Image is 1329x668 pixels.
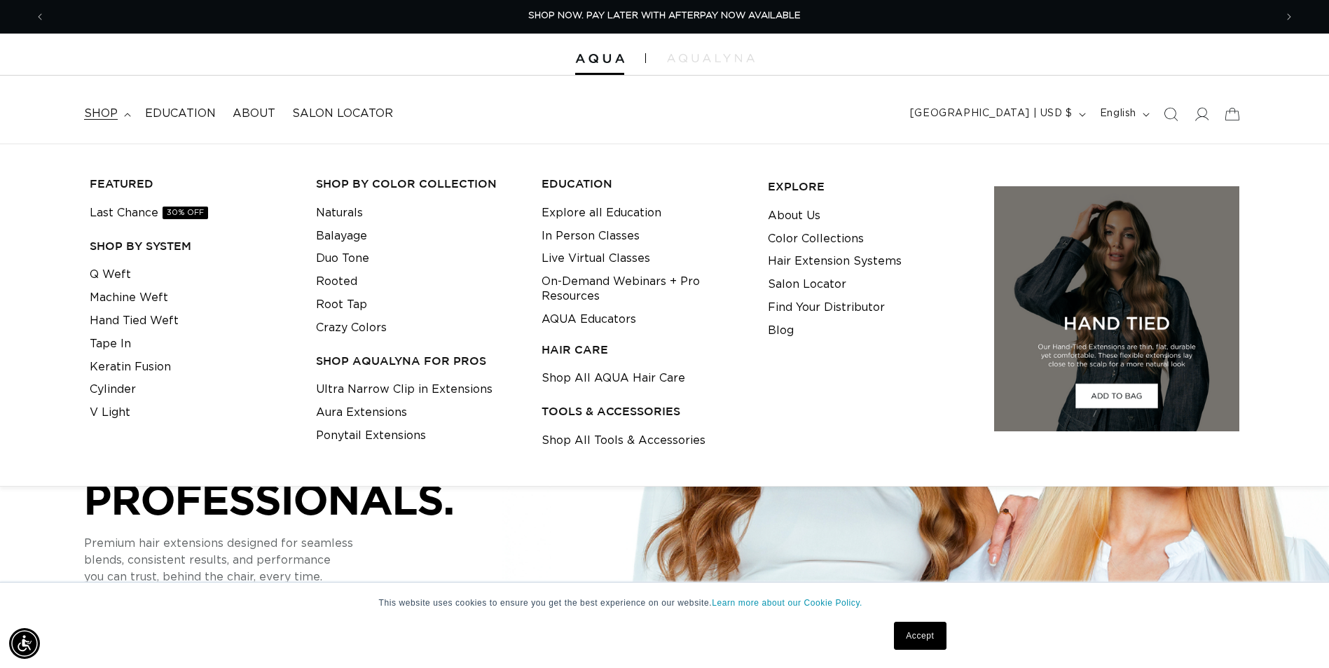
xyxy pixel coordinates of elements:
p: Premium hair extensions designed for seamless blends, consistent results, and performance you can... [84,535,504,585]
span: Salon Locator [292,106,393,121]
a: Find Your Distributor [768,296,885,319]
h3: Shop AquaLyna for Pros [316,354,521,368]
span: SHOP NOW. PAY LATER WITH AFTERPAY NOW AVAILABLE [528,11,801,20]
a: Shop All AQUA Hair Care [542,367,685,390]
button: Next announcement [1274,4,1304,30]
a: Color Collections [768,228,864,251]
a: Salon Locator [768,273,846,296]
a: Learn more about our Cookie Policy. [712,598,862,608]
a: Machine Weft [90,286,168,309]
a: Last Chance30% OFF [90,202,208,225]
a: Ponytail Extensions [316,424,426,447]
p: This website uses cookies to ensure you get the best experience on our website. [379,597,951,609]
h3: EXPLORE [768,179,972,194]
a: About [224,98,284,130]
a: Ultra Narrow Clip in Extensions [316,378,493,401]
h3: SHOP BY SYSTEM [90,239,294,253]
span: Education [145,106,216,121]
h3: FEATURED [90,176,294,191]
a: On-Demand Webinars + Pro Resources [542,270,746,308]
a: In Person Classes [542,225,640,248]
a: Hair Extension Systems [768,250,902,273]
img: aqualyna.com [667,54,755,62]
a: Salon Locator [284,98,401,130]
a: Blog [768,319,794,342]
button: English [1092,101,1155,127]
img: Aqua Hair Extensions [575,54,624,64]
span: [GEOGRAPHIC_DATA] | USD $ [910,106,1073,121]
h3: Shop by Color Collection [316,176,521,191]
a: Accept [894,622,946,650]
summary: Search [1155,99,1186,130]
button: [GEOGRAPHIC_DATA] | USD $ [902,101,1092,127]
a: Keratin Fusion [90,356,171,379]
a: Balayage [316,225,367,248]
summary: shop [76,98,137,130]
a: About Us [768,204,820,228]
a: Root Tap [316,293,367,316]
span: About [233,106,275,121]
a: Hand Tied Weft [90,309,179,333]
span: English [1100,106,1136,121]
div: Accessibility Menu [9,628,40,659]
a: Crazy Colors [316,316,387,340]
h3: TOOLS & ACCESSORIES [542,404,746,419]
a: Education [137,98,224,130]
a: Explore all Education [542,202,661,225]
h3: HAIR CARE [542,342,746,357]
a: Aura Extensions [316,401,407,424]
a: Q Weft [90,263,131,286]
a: Duo Tone [316,247,369,270]
span: 30% OFF [163,207,208,219]
a: Live Virtual Classes [542,247,650,270]
a: Cylinder [90,378,136,401]
h3: EDUCATION [542,176,746,191]
button: Previous announcement [25,4,55,30]
a: AQUA Educators [542,308,636,331]
a: V Light [90,401,130,424]
a: Shop All Tools & Accessories [542,429,705,452]
iframe: Chat Widget [1259,601,1329,668]
a: Tape In [90,333,131,356]
span: shop [84,106,118,121]
a: Rooted [316,270,357,293]
a: Naturals [316,202,363,225]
